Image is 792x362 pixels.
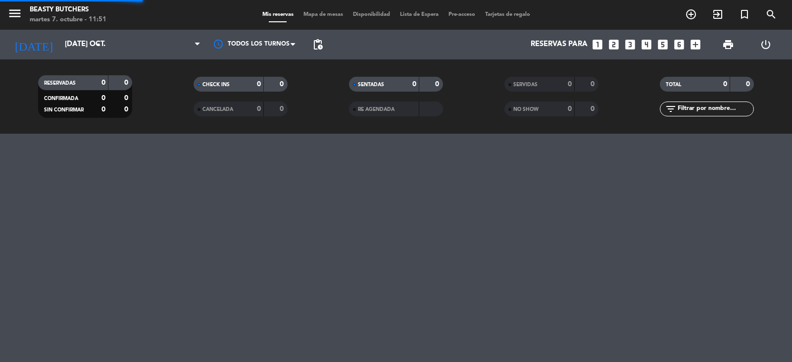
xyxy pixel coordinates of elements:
[607,38,620,51] i: looks_two
[656,38,669,51] i: looks_5
[44,107,84,112] span: SIN CONFIRMAR
[124,106,130,113] strong: 0
[124,79,130,86] strong: 0
[202,107,233,112] span: CANCELADA
[513,82,538,87] span: SERVIDAS
[673,38,686,51] i: looks_6
[760,39,772,51] i: power_settings_new
[746,81,752,88] strong: 0
[591,38,604,51] i: looks_one
[7,6,22,21] i: menu
[202,82,230,87] span: CHECK INS
[480,12,535,17] span: Tarjetas de regalo
[358,107,395,112] span: RE AGENDADA
[7,34,60,55] i: [DATE]
[765,8,777,20] i: search
[640,38,653,51] i: looks_4
[568,81,572,88] strong: 0
[44,96,78,101] span: CONFIRMADA
[348,12,395,17] span: Disponibilidad
[280,105,286,112] strong: 0
[624,38,637,51] i: looks_3
[739,8,750,20] i: turned_in_not
[444,12,480,17] span: Pre-acceso
[591,105,596,112] strong: 0
[723,81,727,88] strong: 0
[92,39,104,51] i: arrow_drop_down
[591,81,596,88] strong: 0
[280,81,286,88] strong: 0
[7,6,22,24] button: menu
[685,8,697,20] i: add_circle_outline
[44,81,76,86] span: RESERVADAS
[312,39,324,51] span: pending_actions
[358,82,384,87] span: SENTADAS
[395,12,444,17] span: Lista de Espera
[101,79,105,86] strong: 0
[712,8,724,20] i: exit_to_app
[257,81,261,88] strong: 0
[722,39,734,51] span: print
[412,81,416,88] strong: 0
[665,103,677,115] i: filter_list
[30,5,106,15] div: Beasty Butchers
[101,106,105,113] strong: 0
[677,103,753,114] input: Filtrar por nombre...
[689,38,702,51] i: add_box
[747,30,785,59] div: LOG OUT
[435,81,441,88] strong: 0
[666,82,681,87] span: TOTAL
[124,95,130,102] strong: 0
[513,107,539,112] span: NO SHOW
[257,105,261,112] strong: 0
[101,95,105,102] strong: 0
[257,12,298,17] span: Mis reservas
[298,12,348,17] span: Mapa de mesas
[568,105,572,112] strong: 0
[531,40,588,49] span: Reservas para
[30,15,106,25] div: martes 7. octubre - 11:51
